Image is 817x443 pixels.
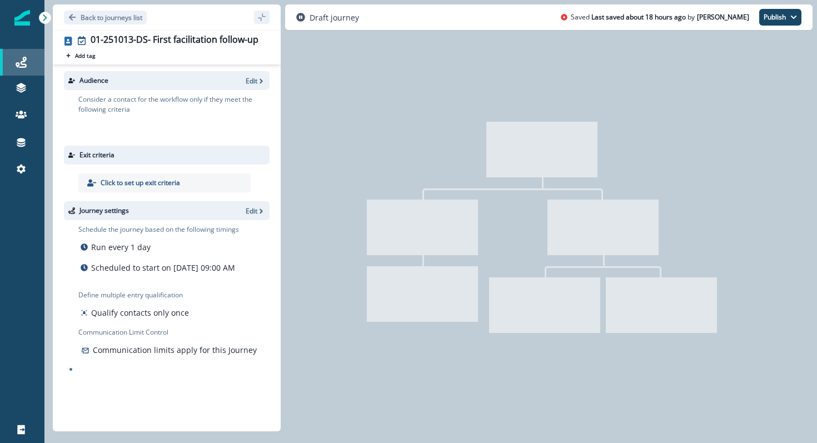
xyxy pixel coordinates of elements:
[81,13,142,22] p: Back to journeys list
[759,9,801,26] button: Publish
[75,52,95,59] p: Add tag
[64,51,97,60] button: Add tag
[246,206,265,216] button: Edit
[64,11,147,24] button: Go back
[78,225,239,235] p: Schedule the journey based on the following timings
[246,76,265,86] button: Edit
[78,94,270,115] p: Consider a contact for the workflow only if they meet the following criteria
[310,12,359,23] p: Draft journey
[246,76,257,86] p: Edit
[78,327,270,337] p: Communication Limit Control
[688,12,695,22] p: by
[254,11,270,24] button: sidebar collapse toggle
[697,12,749,22] p: Kendall McGill
[91,34,258,47] div: 01-251013-DS- First facilitation follow-up
[91,262,235,273] p: Scheduled to start on [DATE] 09:00 AM
[246,206,257,216] p: Edit
[91,307,189,318] p: Qualify contacts only once
[571,12,590,22] p: Saved
[591,12,686,22] p: Last saved about 18 hours ago
[91,241,151,253] p: Run every 1 day
[78,290,191,300] p: Define multiple entry qualification
[14,10,30,26] img: Inflection
[93,344,257,356] p: Communication limits apply for this Journey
